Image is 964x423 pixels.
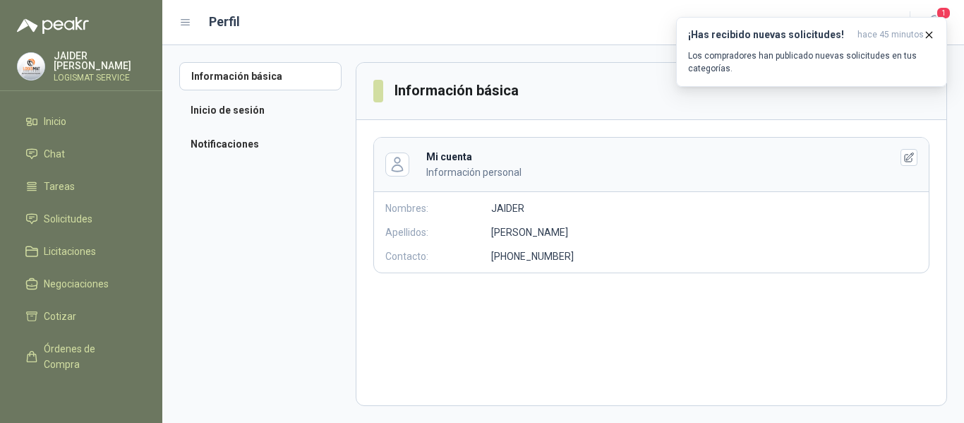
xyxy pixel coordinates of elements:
span: 1 [936,6,951,20]
a: Notificaciones [179,130,342,158]
a: Cotizar [17,303,145,330]
a: Inicio de sesión [179,96,342,124]
p: Información personal [426,165,868,180]
p: [PHONE_NUMBER] [491,249,574,264]
a: Inicio [17,108,145,135]
a: Negociaciones [17,270,145,297]
span: Cotizar [44,309,76,324]
p: Contacto: [385,249,491,264]
span: Órdenes de Compra [44,341,132,372]
a: Licitaciones [17,238,145,265]
span: Tareas [44,179,75,194]
span: Solicitudes [44,211,92,227]
a: Remisiones [17,383,145,410]
span: Inicio [44,114,66,129]
p: Los compradores han publicado nuevas solicitudes en tus categorías. [688,49,935,75]
img: Logo peakr [17,17,89,34]
a: Solicitudes [17,205,145,232]
p: JAIDER [PERSON_NAME] [54,51,145,71]
span: Licitaciones [44,244,96,259]
p: Nombres: [385,201,491,216]
span: hace 45 minutos [857,29,924,41]
span: Chat [44,146,65,162]
a: Tareas [17,173,145,200]
b: Mi cuenta [426,151,472,162]
p: [PERSON_NAME] [491,225,568,240]
button: 1 [922,10,947,35]
p: LOGISMAT SERVICE [54,73,145,82]
h1: Perfil [209,12,240,32]
a: Órdenes de Compra [17,335,145,378]
h3: ¡Has recibido nuevas solicitudes! [688,29,852,41]
span: Negociaciones [44,276,109,292]
p: JAIDER [491,201,524,216]
h3: Información básica [394,80,520,102]
img: Company Logo [18,53,44,80]
a: Información básica [179,62,342,90]
a: Chat [17,141,145,167]
p: Apellidos: [385,225,491,240]
button: ¡Has recibido nuevas solicitudes!hace 45 minutos Los compradores han publicado nuevas solicitudes... [676,17,947,87]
